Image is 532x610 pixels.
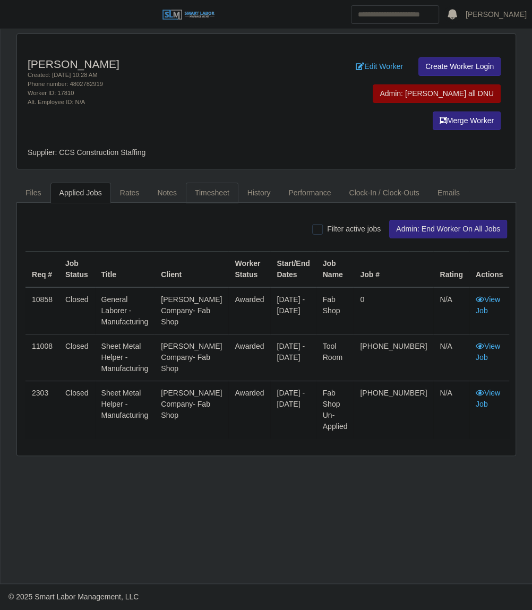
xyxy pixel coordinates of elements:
[418,57,501,76] a: Create Worker Login
[316,381,354,439] td: Fab Shop Un-applied
[59,252,95,288] th: Job Status
[279,183,340,203] a: Performance
[270,334,316,381] td: [DATE] - [DATE]
[155,252,228,288] th: Client
[351,5,439,24] input: Search
[433,381,469,439] td: N/A
[270,381,316,439] td: [DATE] - [DATE]
[316,287,354,334] td: Fab Shop
[354,287,433,334] td: 0
[228,287,270,334] td: awarded
[25,287,59,334] td: 10858
[28,98,299,107] div: Alt. Employee ID: N/A
[316,252,354,288] th: Job Name
[354,334,433,381] td: [PHONE_NUMBER]
[228,334,270,381] td: awarded
[228,252,270,288] th: Worker Status
[95,252,155,288] th: Title
[28,57,299,71] h4: [PERSON_NAME]
[433,287,469,334] td: N/A
[466,9,527,20] a: [PERSON_NAME]
[8,592,139,601] span: © 2025 Smart Labor Management, LLC
[95,381,155,439] td: Sheet Metal Helper - Manufacturing
[476,389,500,408] a: View Job
[162,9,215,21] img: SLM Logo
[433,252,469,288] th: Rating
[316,334,354,381] td: Tool Room
[148,183,186,203] a: Notes
[469,252,509,288] th: Actions
[186,183,238,203] a: Timesheet
[327,225,381,233] span: Filter active jobs
[95,334,155,381] td: Sheet Metal Helper - Manufacturing
[16,183,50,203] a: Files
[354,381,433,439] td: [PHONE_NUMBER]
[155,334,228,381] td: [PERSON_NAME] Company- Fab Shop
[270,252,316,288] th: Start/End Dates
[428,183,469,203] a: Emails
[228,381,270,439] td: awarded
[155,287,228,334] td: [PERSON_NAME] Company- Fab Shop
[354,252,433,288] th: Job #
[155,381,228,439] td: [PERSON_NAME] Company- Fab Shop
[373,84,501,103] button: Admin: [PERSON_NAME] all DNU
[95,287,155,334] td: General Laborer - Manufacturing
[25,252,59,288] th: Req #
[28,71,299,80] div: Created: [DATE] 10:28 AM
[433,334,469,381] td: N/A
[238,183,280,203] a: History
[28,89,299,98] div: Worker ID: 17810
[389,220,507,238] button: Admin: End Worker On All Jobs
[111,183,149,203] a: Rates
[28,80,299,89] div: Phone number: 4802782919
[270,287,316,334] td: [DATE] - [DATE]
[59,381,95,439] td: Closed
[476,295,500,315] a: View Job
[476,342,500,362] a: View Job
[25,334,59,381] td: 11008
[340,183,428,203] a: Clock-In / Clock-Outs
[50,183,111,203] a: Applied Jobs
[59,334,95,381] td: Closed
[349,57,410,76] a: Edit Worker
[59,287,95,334] td: Closed
[28,148,145,157] span: Supplier: CCS Construction Staffing
[433,111,501,130] button: Merge Worker
[25,381,59,439] td: 2303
